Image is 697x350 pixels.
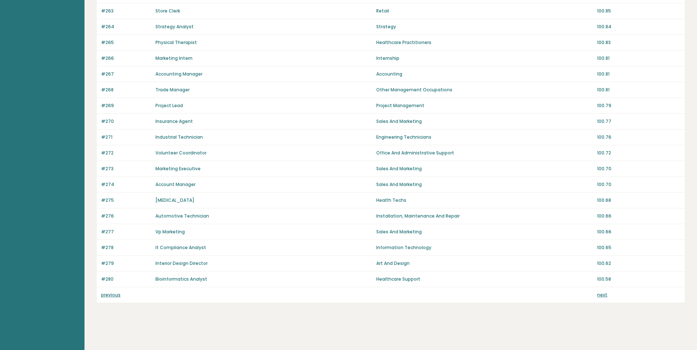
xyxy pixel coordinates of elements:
p: 100.79 [597,102,680,109]
a: Accounting Manager [155,71,202,77]
p: Sales And Marketing [376,118,593,125]
p: Installation, Maintenance And Repair [376,213,593,219]
p: Other Management Occupations [376,87,593,93]
a: Marketing Intern [155,55,193,61]
p: #272 [101,150,151,156]
p: 100.72 [597,150,680,156]
a: Project Lead [155,102,183,109]
p: Office And Administrative Support [376,150,593,156]
a: next [597,292,607,298]
p: Healthcare Support [376,276,593,282]
p: Accounting [376,71,593,77]
a: Store Clerk [155,8,180,14]
a: Marketing Executive [155,165,201,172]
p: Art And Design [376,260,593,267]
p: Project Management [376,102,593,109]
a: Physical Therapist [155,39,197,45]
a: Vp Marketing [155,229,185,235]
p: 100.81 [597,87,680,93]
a: previous [101,292,121,298]
p: 100.62 [597,260,680,267]
p: 100.68 [597,197,680,204]
p: Engineering Technicians [376,134,593,141]
p: #277 [101,229,151,235]
p: 100.58 [597,276,680,282]
p: Sales And Marketing [376,229,593,235]
a: Bioinformatics Analyst [155,276,207,282]
p: Strategy [376,23,593,30]
p: #263 [101,8,151,14]
p: #265 [101,39,151,46]
a: Volunteer Coordinator [155,150,206,156]
a: Strategy Analyst [155,23,194,30]
p: #278 [101,244,151,251]
p: #267 [101,71,151,77]
p: #264 [101,23,151,30]
p: 100.66 [597,229,680,235]
p: Information Technology [376,244,593,251]
p: #273 [101,165,151,172]
p: 100.66 [597,213,680,219]
p: #268 [101,87,151,93]
p: #279 [101,260,151,267]
p: #275 [101,197,151,204]
a: Interior Design Director [155,260,208,266]
p: #274 [101,181,151,188]
p: #280 [101,276,151,282]
p: 100.84 [597,23,680,30]
p: 100.77 [597,118,680,125]
p: Internship [376,55,593,62]
p: Retail [376,8,593,14]
p: #269 [101,102,151,109]
a: It Compliance Analyst [155,244,206,251]
a: Automotive Technician [155,213,209,219]
a: Account Manager [155,181,195,187]
p: 100.85 [597,8,680,14]
p: 100.81 [597,71,680,77]
p: 100.70 [597,165,680,172]
a: [MEDICAL_DATA] [155,197,194,203]
p: Healthcare Practitioners [376,39,593,46]
p: #271 [101,134,151,141]
p: 100.81 [597,55,680,62]
p: #270 [101,118,151,125]
a: Trade Manager [155,87,190,93]
a: Insurance Agent [155,118,193,124]
p: Sales And Marketing [376,165,593,172]
a: Industrial Technician [155,134,203,140]
p: 100.65 [597,244,680,251]
p: #276 [101,213,151,219]
p: 100.76 [597,134,680,141]
p: 100.83 [597,39,680,46]
p: Sales And Marketing [376,181,593,188]
p: Health Techs [376,197,593,204]
p: 100.70 [597,181,680,188]
p: #266 [101,55,151,62]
